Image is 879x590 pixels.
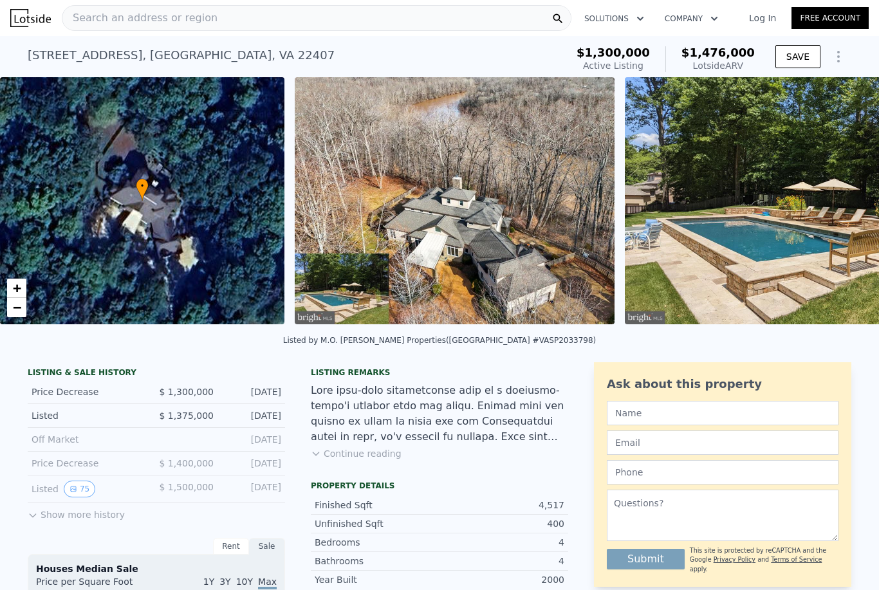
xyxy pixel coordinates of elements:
[7,298,26,317] a: Zoom out
[219,576,230,587] span: 3Y
[13,299,21,315] span: −
[681,59,755,72] div: Lotside ARV
[311,383,568,445] div: Lore ipsu-dolo sitametconse adip el s doeiusmo-tempo'i utlabor etdo mag aliqu. Enimad mini ven qu...
[32,433,146,446] div: Off Market
[577,46,650,59] span: $1,300,000
[224,409,281,422] div: [DATE]
[136,178,149,201] div: •
[224,385,281,398] div: [DATE]
[690,546,838,574] div: This site is protected by reCAPTCHA and the Google and apply.
[439,499,564,512] div: 4,517
[213,538,249,555] div: Rent
[439,573,564,586] div: 2000
[439,536,564,549] div: 4
[315,517,439,530] div: Unfinished Sqft
[771,556,822,563] a: Terms of Service
[159,410,214,421] span: $ 1,375,000
[607,375,838,393] div: Ask about this property
[36,562,277,575] div: Houses Median Sale
[28,46,335,64] div: [STREET_ADDRESS] , [GEOGRAPHIC_DATA] , VA 22407
[203,576,214,587] span: 1Y
[315,573,439,586] div: Year Built
[775,45,820,68] button: SAVE
[32,457,146,470] div: Price Decrease
[283,336,597,345] div: Listed by M.O. [PERSON_NAME] Properties ([GEOGRAPHIC_DATA] #VASP2033798)
[607,401,838,425] input: Name
[13,280,21,296] span: +
[574,7,654,30] button: Solutions
[315,499,439,512] div: Finished Sqft
[236,576,253,587] span: 10Y
[28,367,285,380] div: LISTING & SALE HISTORY
[64,481,95,497] button: View historical data
[607,460,838,484] input: Phone
[607,549,685,569] button: Submit
[311,367,568,378] div: Listing remarks
[681,46,755,59] span: $1,476,000
[295,77,615,324] img: Sale: 144599931 Parcel: 100050520
[159,387,214,397] span: $ 1,300,000
[249,538,285,555] div: Sale
[32,481,146,497] div: Listed
[258,576,277,589] span: Max
[311,481,568,491] div: Property details
[136,180,149,192] span: •
[734,12,791,24] a: Log In
[224,433,281,446] div: [DATE]
[654,7,728,30] button: Company
[159,458,214,468] span: $ 1,400,000
[224,481,281,497] div: [DATE]
[311,447,402,460] button: Continue reading
[159,482,214,492] span: $ 1,500,000
[315,555,439,567] div: Bathrooms
[224,457,281,470] div: [DATE]
[791,7,869,29] a: Free Account
[826,44,851,69] button: Show Options
[10,9,51,27] img: Lotside
[439,555,564,567] div: 4
[439,517,564,530] div: 400
[62,10,217,26] span: Search an address or region
[32,409,146,422] div: Listed
[714,556,755,563] a: Privacy Policy
[32,385,146,398] div: Price Decrease
[28,503,125,521] button: Show more history
[583,60,643,71] span: Active Listing
[7,279,26,298] a: Zoom in
[315,536,439,549] div: Bedrooms
[607,430,838,455] input: Email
